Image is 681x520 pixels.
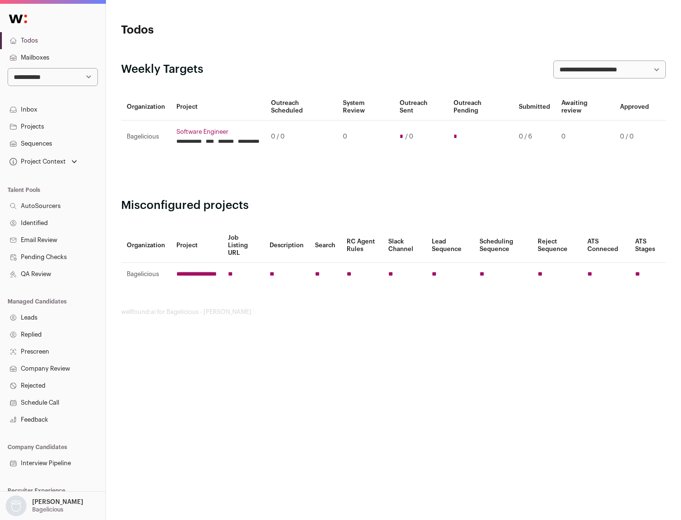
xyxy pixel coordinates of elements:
[426,228,474,263] th: Lead Sequence
[121,121,171,153] td: Bagelicious
[6,495,26,516] img: nopic.png
[4,495,85,516] button: Open dropdown
[121,198,666,213] h2: Misconfigured projects
[629,228,666,263] th: ATS Stages
[556,121,614,153] td: 0
[222,228,264,263] th: Job Listing URL
[513,121,556,153] td: 0 / 6
[405,133,413,140] span: / 0
[383,228,426,263] th: Slack Channel
[582,228,629,263] th: ATS Conneced
[264,228,309,263] th: Description
[532,228,582,263] th: Reject Sequence
[171,94,265,121] th: Project
[265,121,337,153] td: 0 / 0
[337,121,393,153] td: 0
[32,506,63,513] p: Bagelicious
[121,23,303,38] h1: Todos
[121,94,171,121] th: Organization
[121,263,171,286] td: Bagelicious
[121,308,666,316] footer: wellfound:ai for Bagelicious - [PERSON_NAME]
[121,62,203,77] h2: Weekly Targets
[4,9,32,28] img: Wellfound
[341,228,382,263] th: RC Agent Rules
[309,228,341,263] th: Search
[8,158,66,165] div: Project Context
[614,121,655,153] td: 0 / 0
[474,228,532,263] th: Scheduling Sequence
[448,94,513,121] th: Outreach Pending
[337,94,393,121] th: System Review
[614,94,655,121] th: Approved
[265,94,337,121] th: Outreach Scheduled
[32,498,83,506] p: [PERSON_NAME]
[394,94,448,121] th: Outreach Sent
[121,228,171,263] th: Organization
[171,228,222,263] th: Project
[176,128,260,136] a: Software Engineer
[513,94,556,121] th: Submitted
[556,94,614,121] th: Awaiting review
[8,155,79,168] button: Open dropdown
